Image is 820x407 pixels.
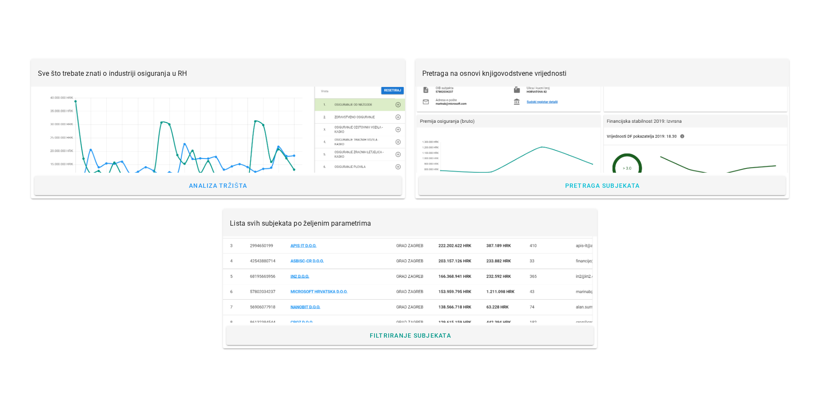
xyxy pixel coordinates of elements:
a: Filtriranje subjekata [226,326,594,345]
span: Lista svih subjekata po željenim parametrima [230,219,371,227]
span: Pretraga subjekata [564,182,640,189]
span: Sve što trebate znati o industriji osiguranja u RH [38,69,187,78]
span: Filtriranje subjekata [369,332,451,339]
span: Pretraga na osnovi knjigovodstvene vrijednosti [422,69,567,78]
span: Analiza tržišta [189,182,248,189]
a: Pretraga subjekata [419,176,786,195]
a: Analiza tržišta [34,176,402,195]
